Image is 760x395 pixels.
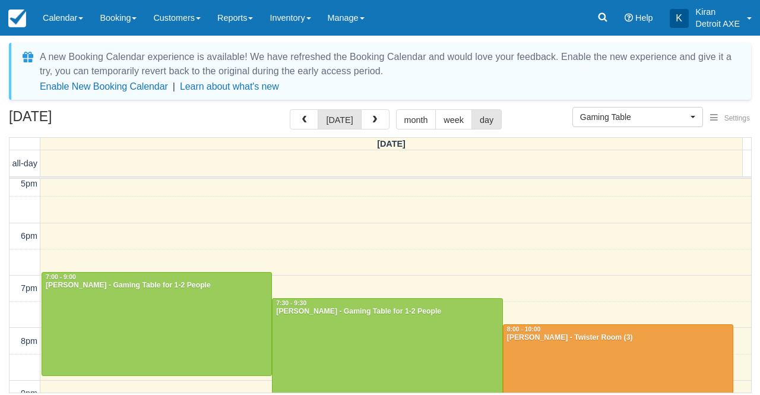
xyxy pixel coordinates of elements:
[696,6,740,18] p: Kiran
[635,13,653,23] span: Help
[572,107,703,127] button: Gaming Table
[670,9,689,28] div: K
[180,81,279,91] a: Learn about what's new
[435,109,472,129] button: week
[580,111,688,123] span: Gaming Table
[42,272,272,376] a: 7:00 - 9:00[PERSON_NAME] - Gaming Table for 1-2 People
[21,179,37,188] span: 5pm
[318,109,361,129] button: [DATE]
[173,81,175,91] span: |
[40,81,168,93] button: Enable New Booking Calendar
[696,18,740,30] p: Detroit AXE
[507,326,541,333] span: 8:00 - 10:00
[12,159,37,168] span: all-day
[506,333,730,343] div: [PERSON_NAME] - Twister Room (3)
[275,307,499,317] div: [PERSON_NAME] - Gaming Table for 1-2 People
[40,50,737,78] div: A new Booking Calendar experience is available! We have refreshed the Booking Calendar and would ...
[9,109,159,131] h2: [DATE]
[724,114,750,122] span: Settings
[625,14,633,22] i: Help
[471,109,502,129] button: day
[396,109,436,129] button: month
[8,10,26,27] img: checkfront-main-nav-mini-logo.png
[377,139,406,148] span: [DATE]
[21,283,37,293] span: 7pm
[45,281,268,290] div: [PERSON_NAME] - Gaming Table for 1-2 People
[276,300,306,306] span: 7:30 - 9:30
[21,231,37,241] span: 6pm
[46,274,76,280] span: 7:00 - 9:00
[21,336,37,346] span: 8pm
[703,110,757,127] button: Settings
